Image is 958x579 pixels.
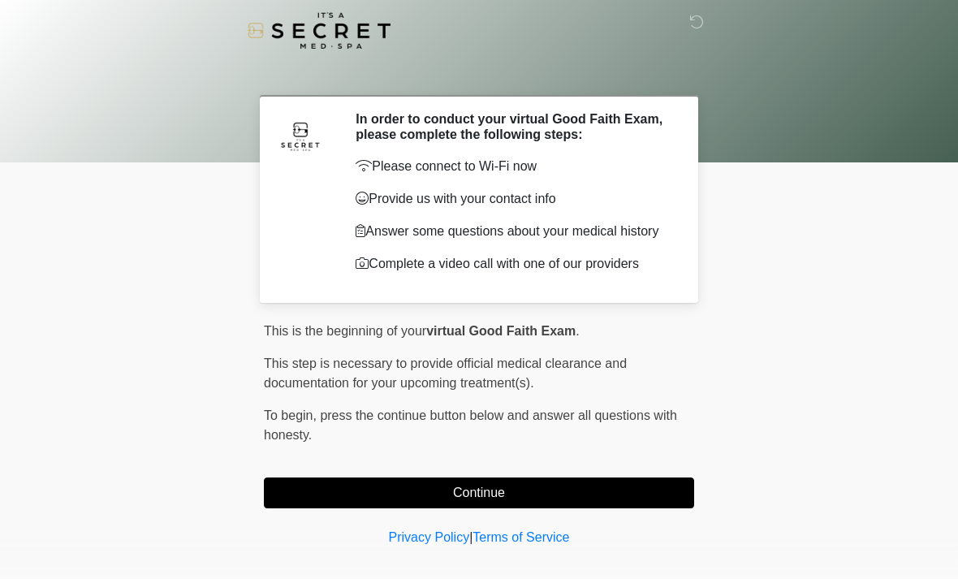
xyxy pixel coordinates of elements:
p: Answer some questions about your medical history [356,222,670,241]
span: press the continue button below and answer all questions with honesty. [264,408,677,442]
span: To begin, [264,408,320,422]
span: This is the beginning of your [264,324,426,338]
span: . [576,324,579,338]
img: It's A Secret Med Spa Logo [248,12,391,49]
button: Continue [264,477,694,508]
p: Provide us with your contact info [356,189,670,209]
a: Terms of Service [473,530,569,544]
strong: virtual Good Faith Exam [426,324,576,338]
h2: In order to conduct your virtual Good Faith Exam, please complete the following steps: [356,111,670,142]
p: Complete a video call with one of our providers [356,254,670,274]
h1: ‎ ‎ [252,58,706,89]
a: Privacy Policy [389,530,470,544]
p: Please connect to Wi-Fi now [356,157,670,176]
img: Agent Avatar [276,111,325,160]
a: | [469,530,473,544]
span: This step is necessary to provide official medical clearance and documentation for your upcoming ... [264,356,627,390]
